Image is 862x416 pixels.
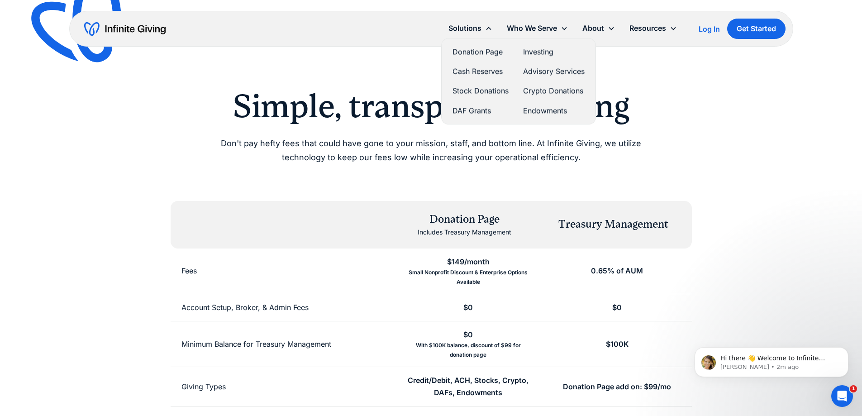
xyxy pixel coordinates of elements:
div: Fees [181,265,197,277]
a: Advisory Services [523,66,585,78]
p: Don't pay hefty fees that could have gone to your mission, staff, and bottom line. At Infinite Gi... [200,137,663,164]
div: Credit/Debit, ACH, Stocks, Crypto, DAFs, Endowments [405,374,532,399]
a: Cash Reserves [452,66,509,78]
div: $100K [606,338,629,350]
div: Resources [622,19,684,38]
div: About [582,22,604,34]
a: DAF Grants [452,105,509,117]
div: Resources [629,22,666,34]
iframe: Intercom notifications message [681,328,862,392]
a: Crypto Donations [523,85,585,97]
div: Who We Serve [507,22,557,34]
a: Endowments [523,105,585,117]
div: $0 [463,329,473,341]
div: Solutions [441,19,500,38]
a: Donation Page [452,46,509,58]
div: Includes Treasury Management [418,227,511,238]
div: Small Nonprofit Discount & Enterprise Options Available [405,268,532,287]
div: $149/month [447,256,490,268]
div: Giving Types [181,381,226,393]
div: $0 [612,301,622,314]
span: 1 [850,385,857,392]
div: Treasury Management [558,217,668,232]
iframe: Intercom live chat [831,385,853,407]
div: Minimum Balance for Treasury Management [181,338,331,350]
a: Get Started [727,19,786,39]
div: $0 [463,301,473,314]
h2: Simple, transparent pricing [200,87,663,126]
div: About [575,19,622,38]
div: Account Setup, Broker, & Admin Fees [181,301,309,314]
a: Stock Donations [452,85,509,97]
div: Donation Page [418,212,511,227]
div: Solutions [448,22,481,34]
div: Donation Page add on: $99/mo [563,381,671,393]
div: Log In [699,25,720,33]
nav: Solutions [441,38,596,125]
div: 0.65% of AUM [591,265,643,277]
a: Log In [699,24,720,34]
div: With $100K balance, discount of $99 for donation page [405,341,532,359]
a: home [84,22,166,36]
div: Who We Serve [500,19,575,38]
a: Investing [523,46,585,58]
